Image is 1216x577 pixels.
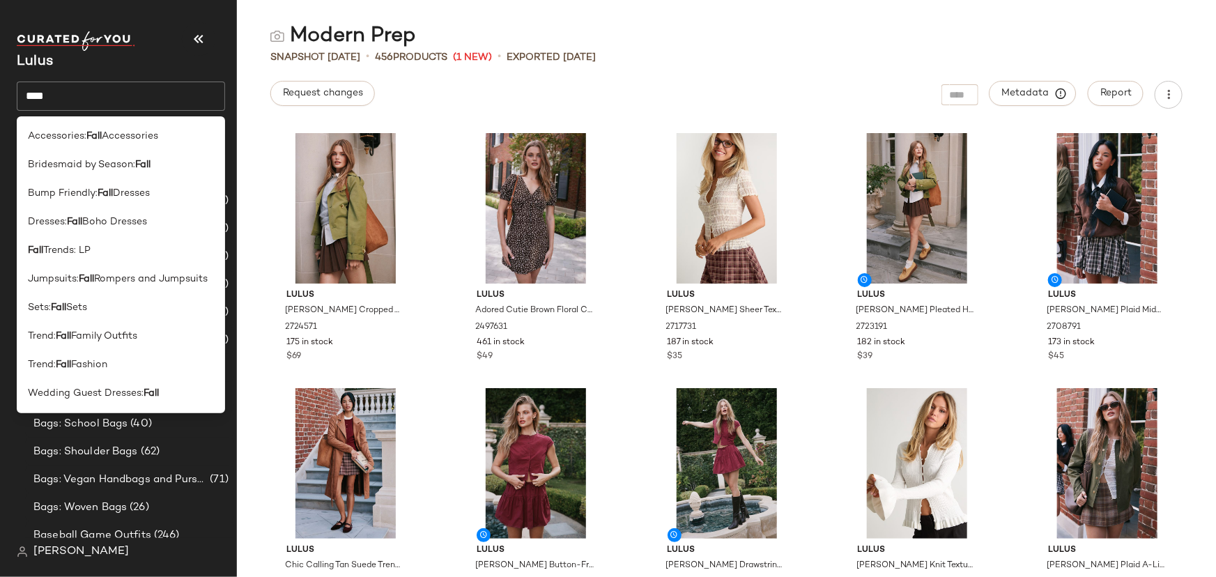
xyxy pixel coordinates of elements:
span: (71) [207,472,229,488]
span: Dresses: [28,215,67,229]
span: Bump Friendly: [28,186,98,201]
b: Fall [51,300,66,315]
span: Lulus [1048,544,1167,557]
b: Fall [67,215,82,229]
span: (40) [128,416,152,432]
span: (26) [127,500,149,516]
span: Bridesmaid by Season: [28,157,135,172]
span: Accessories [102,129,158,144]
span: Bags: Woven Bags [33,500,127,516]
span: 2497631 [475,321,507,334]
img: svg%3e [17,546,28,557]
span: Sets [66,300,87,315]
span: 456 [375,52,393,63]
img: 13079001_2723191.jpg [847,133,987,284]
span: Bags: Vegan Handbags and Purses [33,472,207,488]
b: Fall [56,329,71,344]
img: 13077201_2497631.jpg [465,133,606,284]
b: Fall [86,129,102,144]
span: Lulus [1048,289,1167,302]
span: [PERSON_NAME] Sheer Textured Button-Front Top [666,305,785,317]
span: Fashion [71,357,107,372]
b: Fall [144,386,159,401]
span: 2708791 [1047,321,1081,334]
span: Bags: Shoulder Bags [33,444,138,460]
span: $39 [858,351,873,363]
span: • [498,49,501,66]
span: $49 [477,351,493,363]
span: Lulus [286,289,405,302]
span: Jumpsuits: [28,272,79,286]
button: Metadata [990,81,1077,106]
span: Current Company Name [17,54,53,69]
span: 461 in stock [477,337,525,349]
span: 182 in stock [858,337,906,349]
span: 187 in stock [668,337,714,349]
b: Fall [135,157,151,172]
img: 13087141_2708791.jpg [1037,133,1178,284]
span: Request changes [282,88,363,99]
span: Wedding Guest Dresses: [28,386,144,401]
img: svg%3e [270,29,284,43]
p: Exported [DATE] [507,50,596,65]
span: 2717731 [666,321,697,334]
span: Lulus [286,544,405,557]
span: Report [1100,88,1132,99]
button: Report [1088,81,1144,106]
span: (246) [151,528,180,544]
span: Rompers and Jumpsuits [94,272,208,286]
button: Request changes [270,81,375,106]
span: Snapshot [DATE] [270,50,360,65]
span: Metadata [1001,87,1065,100]
span: [PERSON_NAME] Drawstring Tiered Mini Skirt [666,560,785,572]
span: Boho Dresses [82,215,147,229]
span: $35 [668,351,683,363]
img: 2725451_01_hero_2025-08-13.jpg [847,388,987,539]
span: Trends: LP [43,243,91,258]
span: (1 New) [453,50,492,65]
span: (62) [138,444,160,460]
span: Lulus [858,544,976,557]
span: [PERSON_NAME] Cropped Trench Coat [285,305,403,317]
span: [PERSON_NAME] Plaid Mid-Rise Micro Bubble-Hem Mini Skirt [1047,305,1165,317]
span: Sets: [28,300,51,315]
span: Chic Calling Tan Suede Trench Coat [285,560,403,572]
span: Lulus [477,289,595,302]
span: 2724571 [285,321,317,334]
span: Family Outfits [71,329,137,344]
span: [PERSON_NAME] Button-Front Cap Sleeve Crop Top [475,560,594,572]
span: Trend: [28,329,56,344]
span: [PERSON_NAME] Plaid A-Line Skort [1047,560,1165,572]
span: 173 in stock [1048,337,1095,349]
img: 13077841_2723591.jpg [656,388,797,539]
span: Lulus [858,289,976,302]
span: Lulus [477,544,595,557]
span: Dresses [113,186,150,201]
span: Baseball Game Outfits [33,528,151,544]
img: 2717731_01_hero_2025-08-21.jpg [656,133,797,284]
span: 175 in stock [286,337,333,349]
img: 13078981_2724571.jpg [275,133,416,284]
span: Accessories: [28,129,86,144]
span: 2723191 [856,321,888,334]
span: $69 [286,351,301,363]
b: Fall [56,357,71,372]
div: Products [375,50,447,65]
span: [PERSON_NAME] Pleated High-Rise Skort [856,305,975,317]
span: [PERSON_NAME] Knit Textured Cardigan Sweater Top [856,560,975,572]
b: Fall [28,243,43,258]
div: Modern Prep [270,22,416,50]
b: Fall [79,272,94,286]
img: cfy_white_logo.C9jOOHJF.svg [17,31,135,51]
b: Fall [98,186,113,201]
span: [PERSON_NAME] [33,544,129,560]
span: Adored Cutie Brown Floral Corduroy Button-Front Mini Dress [475,305,594,317]
img: 13077221_2709231.jpg [1037,388,1178,539]
span: • [366,49,369,66]
span: Bags: School Bags [33,416,128,432]
span: $45 [1048,351,1064,363]
span: Trend: [28,357,56,372]
span: Lulus [668,289,786,302]
span: Lulus [668,544,786,557]
img: 13077861_2723631.jpg [465,388,606,539]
